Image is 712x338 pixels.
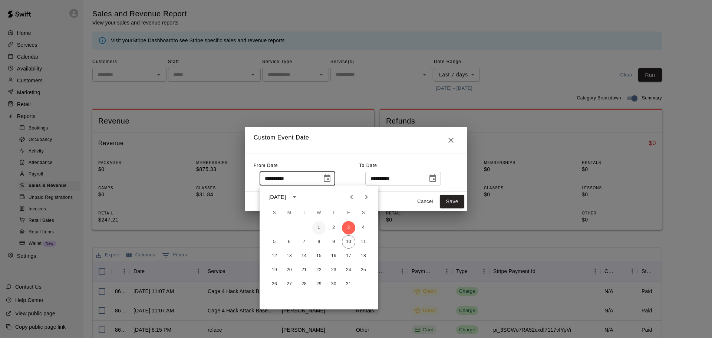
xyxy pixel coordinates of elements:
[327,263,340,277] button: 23
[312,235,326,249] button: 8
[357,221,370,234] button: 4
[288,191,301,203] button: calendar view is open, switch to year view
[245,127,467,154] h2: Custom Event Date
[268,278,281,291] button: 26
[320,171,334,186] button: Choose date, selected date is Oct 3, 2025
[425,171,440,186] button: Choose date, selected date is Oct 10, 2025
[359,163,377,168] span: To Date
[283,206,296,220] span: Monday
[268,263,281,277] button: 19
[312,278,326,291] button: 29
[312,221,326,234] button: 1
[268,235,281,249] button: 5
[327,221,340,234] button: 2
[357,206,370,220] span: Saturday
[297,263,311,277] button: 21
[413,196,437,207] button: Cancel
[283,249,296,263] button: 13
[342,278,355,291] button: 31
[444,133,458,148] button: Close
[283,263,296,277] button: 20
[327,235,340,249] button: 9
[297,206,311,220] span: Tuesday
[297,249,311,263] button: 14
[440,195,464,209] button: Save
[342,249,355,263] button: 17
[344,190,359,204] button: Previous month
[283,278,296,291] button: 27
[357,249,370,263] button: 18
[327,249,340,263] button: 16
[327,206,340,220] span: Thursday
[268,206,281,220] span: Sunday
[297,278,311,291] button: 28
[357,263,370,277] button: 25
[342,263,355,277] button: 24
[327,278,340,291] button: 30
[342,206,355,220] span: Friday
[312,263,326,277] button: 22
[297,235,311,249] button: 7
[342,221,355,234] button: 3
[359,190,374,204] button: Next month
[312,206,326,220] span: Wednesday
[312,249,326,263] button: 15
[268,193,286,201] div: [DATE]
[254,163,278,168] span: From Date
[268,249,281,263] button: 12
[283,235,296,249] button: 6
[357,235,370,249] button: 11
[342,235,355,249] button: 10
